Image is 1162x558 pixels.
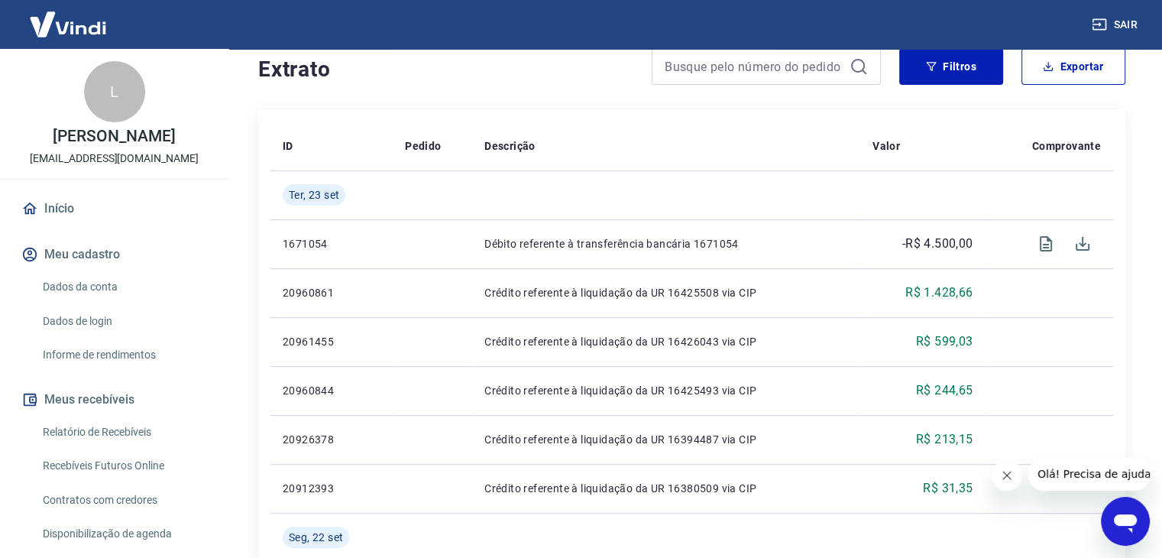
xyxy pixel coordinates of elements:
[37,450,210,482] a: Recebíveis Futuros Online
[923,479,973,498] p: R$ 31,35
[665,55,843,78] input: Busque pelo número do pedido
[916,430,973,449] p: R$ 213,15
[18,1,118,47] img: Vindi
[37,271,210,303] a: Dados da conta
[283,334,380,349] p: 20961455
[283,285,380,300] p: 20960861
[84,61,145,122] div: L
[283,481,380,496] p: 20912393
[1028,457,1150,491] iframe: Mensagem da empresa
[484,432,848,447] p: Crédito referente à liquidação da UR 16394487 via CIP
[905,284,973,302] p: R$ 1.428,66
[1101,497,1150,546] iframe: Botão para abrir a janela de mensagens
[37,306,210,337] a: Dados de login
[1021,48,1125,85] button: Exportar
[916,381,973,400] p: R$ 244,65
[872,138,900,154] p: Valor
[53,128,175,144] p: [PERSON_NAME]
[484,334,848,349] p: Crédito referente à liquidação da UR 16426043 via CIP
[405,138,441,154] p: Pedido
[902,235,973,253] p: -R$ 4.500,00
[37,485,210,516] a: Contratos com credores
[283,236,380,251] p: 1671054
[37,339,210,371] a: Informe de rendimentos
[18,238,210,271] button: Meu cadastro
[9,11,128,23] span: Olá! Precisa de ajuda?
[37,417,210,448] a: Relatório de Recebíveis
[289,187,339,203] span: Ter, 23 set
[484,481,848,496] p: Crédito referente à liquidação da UR 16380509 via CIP
[283,383,380,398] p: 20960844
[283,138,293,154] p: ID
[1032,138,1101,154] p: Comprovante
[18,192,210,225] a: Início
[18,383,210,417] button: Meus recebíveis
[899,48,1003,85] button: Filtros
[30,151,199,167] p: [EMAIL_ADDRESS][DOMAIN_NAME]
[37,518,210,550] a: Disponibilização de agenda
[992,460,1022,491] iframe: Fechar mensagem
[1064,225,1101,262] span: Download
[258,54,633,85] h4: Extrato
[916,333,973,351] p: R$ 599,03
[289,530,343,545] span: Seg, 22 set
[1089,11,1144,39] button: Sair
[283,432,380,447] p: 20926378
[484,285,848,300] p: Crédito referente à liquidação da UR 16425508 via CIP
[484,383,848,398] p: Crédito referente à liquidação da UR 16425493 via CIP
[484,138,536,154] p: Descrição
[484,236,848,251] p: Débito referente à transferência bancária 1671054
[1028,225,1064,262] span: Visualizar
